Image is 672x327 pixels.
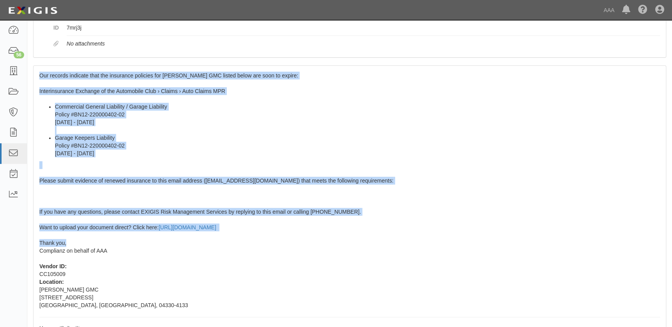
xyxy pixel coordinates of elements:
[67,40,105,47] em: No attachments
[159,224,216,230] a: [URL][DOMAIN_NAME]
[14,51,24,58] div: 56
[600,2,618,18] a: AAA
[39,263,67,269] b: Vendor ID:
[67,20,660,36] dd: 7mrj3j
[55,134,660,157] li: Garage Keepers Liability Policy #BN12-220000402-02 [DATE] - [DATE]
[55,103,660,134] li: Commercial General Liability / Garage Liability Policy #BN12-220000402-02 [DATE] - [DATE]
[6,4,60,18] img: logo-5460c22ac91f19d4615b14bd174203de0afe785f0fc80cf4dbbc73dc1793850b.png
[53,41,59,47] i: Attachments
[39,279,64,285] b: Location:
[638,5,647,15] i: Help Center - Complianz
[39,20,59,32] dt: ID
